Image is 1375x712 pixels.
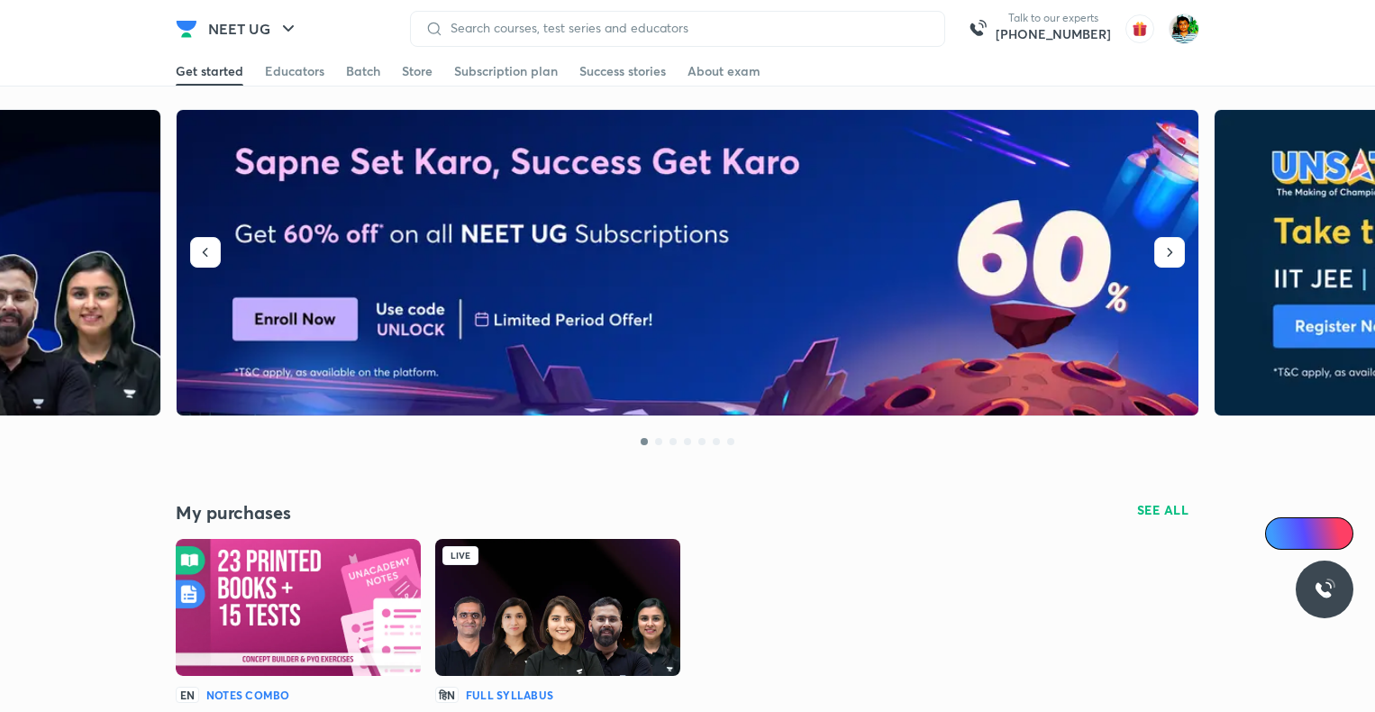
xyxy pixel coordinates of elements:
a: [PHONE_NUMBER] [996,25,1111,43]
h4: My purchases [176,501,687,525]
p: हिN [435,687,459,703]
h6: Notes Combo [206,687,290,703]
input: Search courses, test series and educators [443,21,930,35]
div: Get started [176,62,243,80]
a: About exam [687,57,760,86]
img: Mehul Ghosh [1169,14,1199,44]
a: Batch [346,57,380,86]
a: Subscription plan [454,57,558,86]
div: About exam [687,62,760,80]
p: EN [176,687,199,703]
a: Ai Doubts [1265,517,1353,550]
a: Educators [265,57,324,86]
p: Talk to our experts [996,11,1111,25]
div: Subscription plan [454,62,558,80]
h6: Full Syllabus [466,687,553,703]
button: SEE ALL [1126,496,1200,525]
img: Icon [1276,526,1290,541]
span: Ai Doubts [1295,526,1343,541]
div: Live [442,546,478,565]
img: avatar [1125,14,1154,43]
img: ttu [1314,579,1335,600]
img: Batch Thumbnail [176,539,421,676]
div: Educators [265,62,324,80]
a: Get started [176,57,243,86]
span: SEE ALL [1137,504,1189,516]
div: Batch [346,62,380,80]
img: call-us [960,11,996,47]
img: Batch Thumbnail [435,539,680,676]
div: Success stories [579,62,666,80]
div: Store [402,62,433,80]
a: Store [402,57,433,86]
button: NEET UG [197,11,310,47]
a: Success stories [579,57,666,86]
img: Company Logo [176,18,197,40]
